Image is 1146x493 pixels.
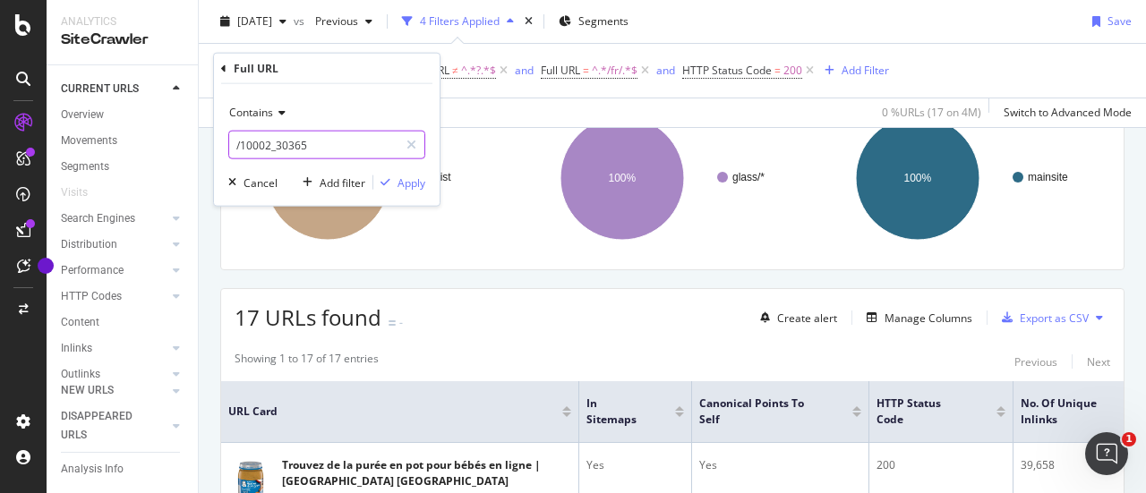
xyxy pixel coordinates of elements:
[61,407,151,445] div: DISAPPEARED URLS
[228,404,558,420] span: URL Card
[609,172,637,184] text: 100%
[699,457,861,473] div: Yes
[583,63,589,78] span: =
[777,310,837,326] div: Create alert
[877,457,1005,473] div: 200
[656,63,675,78] div: and
[213,7,294,36] button: [DATE]
[61,261,124,280] div: Performance
[521,13,536,30] div: times
[373,174,425,191] button: Apply
[282,457,571,489] div: Trouvez de la purée en pot pour bébés en ligne | [GEOGRAPHIC_DATA] [GEOGRAPHIC_DATA]
[452,63,458,78] span: ≠
[515,63,534,78] div: and
[234,61,278,76] div: Full URL
[656,62,675,79] button: and
[237,13,272,29] span: 2025 Aug. 1st
[294,13,308,29] span: vs
[61,106,185,124] a: Overview
[61,80,139,98] div: CURRENT URLS
[1014,354,1057,370] div: Previous
[61,365,100,384] div: Outlinks
[882,105,981,120] div: 0 % URLs ( 17 on 4M )
[1087,351,1110,372] button: Next
[774,63,781,78] span: =
[996,98,1132,127] button: Switch to Advanced Mode
[389,320,396,326] img: Equal
[1085,7,1132,36] button: Save
[235,100,516,256] div: A chart.
[61,313,185,332] a: Content
[552,7,636,36] button: Segments
[1004,105,1132,120] div: Switch to Advanced Mode
[61,287,167,306] a: HTTP Codes
[1028,171,1068,183] text: mainsite
[859,307,972,328] button: Manage Columns
[61,339,167,358] a: Inlinks
[61,460,185,479] a: Analysis Info
[578,13,629,29] span: Segments
[61,365,167,384] a: Outlinks
[61,157,185,176] a: Segments
[753,303,837,332] button: Create alert
[877,395,970,428] span: HTTP Status Code
[817,60,889,81] button: Add Filter
[61,30,184,50] div: SiteCrawler
[308,7,380,36] button: Previous
[825,100,1106,256] svg: A chart.
[320,174,365,190] div: Add filter
[38,258,54,274] div: Tooltip anchor
[398,174,425,190] div: Apply
[420,13,500,29] div: 4 Filters Applied
[61,261,167,280] a: Performance
[61,183,88,202] div: Visits
[399,315,403,330] div: -
[61,313,99,332] div: Content
[541,63,580,78] span: Full URL
[61,157,109,176] div: Segments
[592,58,637,83] span: ^.*/fr/.*$
[515,62,534,79] button: and
[308,13,358,29] span: Previous
[842,63,889,78] div: Add Filter
[1021,395,1134,428] span: No. of Unique Inlinks
[682,63,772,78] span: HTTP Status Code
[61,235,167,254] a: Distribution
[61,183,106,202] a: Visits
[235,351,379,372] div: Showing 1 to 17 of 17 entries
[885,310,972,326] div: Manage Columns
[1014,351,1057,372] button: Previous
[235,302,381,332] span: 17 URLs found
[221,174,278,191] button: Cancel
[395,7,521,36] button: 4 Filters Applied
[995,303,1089,332] button: Export as CSV
[1020,310,1089,326] div: Export as CSV
[783,58,802,83] span: 200
[295,174,365,191] button: Add filter
[61,287,122,306] div: HTTP Codes
[529,100,810,256] svg: A chart.
[438,171,451,183] text: list
[61,209,167,228] a: Search Engines
[699,395,825,428] span: Canonical Points to Self
[244,174,278,190] div: Cancel
[61,381,167,400] a: NEW URLS
[61,407,167,445] a: DISAPPEARED URLS
[1108,13,1132,29] div: Save
[586,457,684,473] div: Yes
[61,80,167,98] a: CURRENT URLS
[1087,354,1110,370] div: Next
[1122,432,1136,446] span: 1
[61,209,135,228] div: Search Engines
[1085,432,1128,475] iframe: Intercom live chat
[61,235,117,254] div: Distribution
[586,395,648,428] span: In Sitemaps
[229,105,273,120] span: Contains
[61,381,114,400] div: NEW URLS
[61,339,92,358] div: Inlinks
[61,14,184,30] div: Analytics
[732,171,765,183] text: glass/*
[903,172,931,184] text: 100%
